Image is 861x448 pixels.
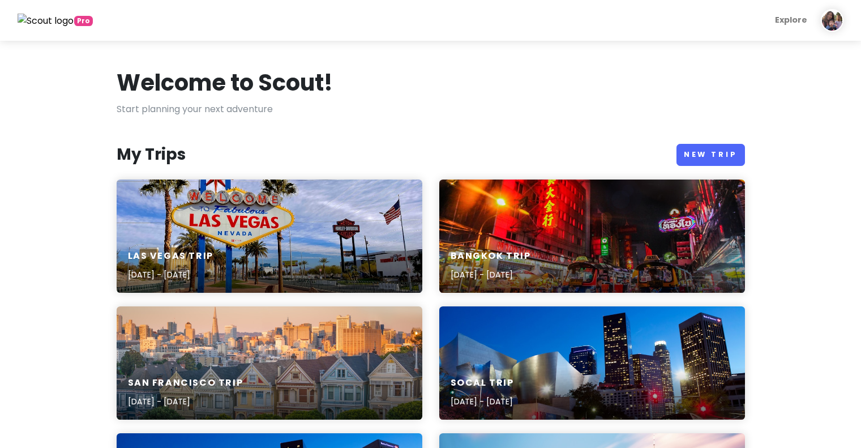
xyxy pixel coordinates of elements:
h3: My Trips [117,144,186,165]
a: Explore [770,9,812,31]
p: [DATE] - [DATE] [128,268,213,281]
a: Pro [18,13,93,28]
h6: Las Vegas Trip [128,250,213,262]
h6: San Francisco Trip [128,377,243,389]
a: two auto rickshaw on the streetBangkok Trip[DATE] - [DATE] [439,180,745,293]
a: lined of white-and-blue concrete buildingsSan Francisco Trip[DATE] - [DATE] [117,306,422,420]
a: New Trip [676,144,745,166]
h6: Bangkok Trip [451,250,531,262]
p: [DATE] - [DATE] [451,395,514,408]
p: [DATE] - [DATE] [128,395,243,408]
img: Scout logo [18,14,74,28]
a: welcome to fabulous las vegas nevada signageLas Vegas Trip[DATE] - [DATE] [117,180,422,293]
p: Start planning your next adventure [117,102,745,117]
h6: SoCal Trip [451,377,514,389]
h1: Welcome to Scout! [117,68,333,97]
img: User profile [821,9,843,32]
a: timelapse of city lanscapeSoCal Trip[DATE] - [DATE] [439,306,745,420]
span: greetings, globetrotter [74,16,93,26]
p: [DATE] - [DATE] [451,268,531,281]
